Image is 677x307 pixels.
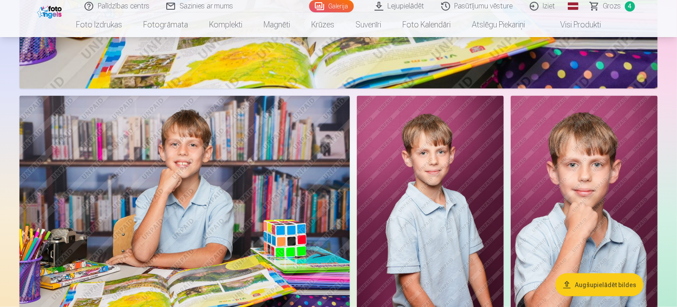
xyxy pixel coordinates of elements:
a: Suvenīri [345,12,392,37]
a: Atslēgu piekariņi [461,12,535,37]
a: Krūzes [301,12,345,37]
a: Magnēti [253,12,301,37]
img: /fa1 [37,4,64,19]
a: Foto izdrukas [65,12,133,37]
a: Fotogrāmata [133,12,199,37]
a: Komplekti [199,12,253,37]
button: Augšupielādēt bildes [555,273,643,296]
span: Grozs [603,1,621,11]
a: Visi produkti [535,12,612,37]
span: 4 [625,1,635,11]
a: Foto kalendāri [392,12,461,37]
